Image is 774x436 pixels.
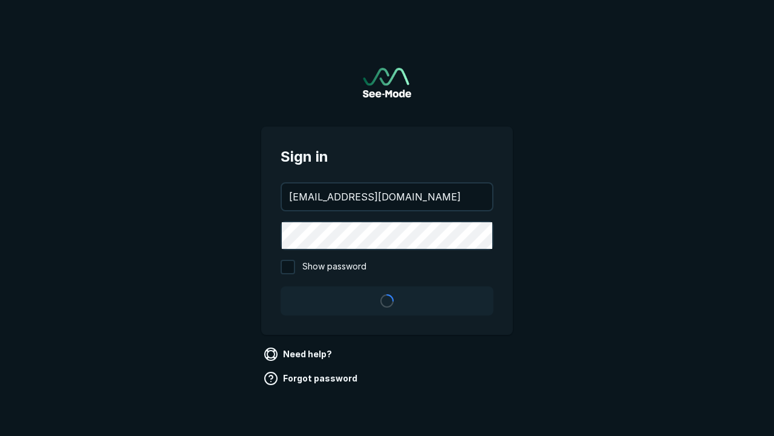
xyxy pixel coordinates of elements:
span: Show password [302,260,366,274]
img: See-Mode Logo [363,68,411,97]
input: your@email.com [282,183,492,210]
a: Forgot password [261,369,362,388]
a: Need help? [261,345,337,364]
span: Sign in [281,146,493,168]
a: Go to sign in [363,68,411,97]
